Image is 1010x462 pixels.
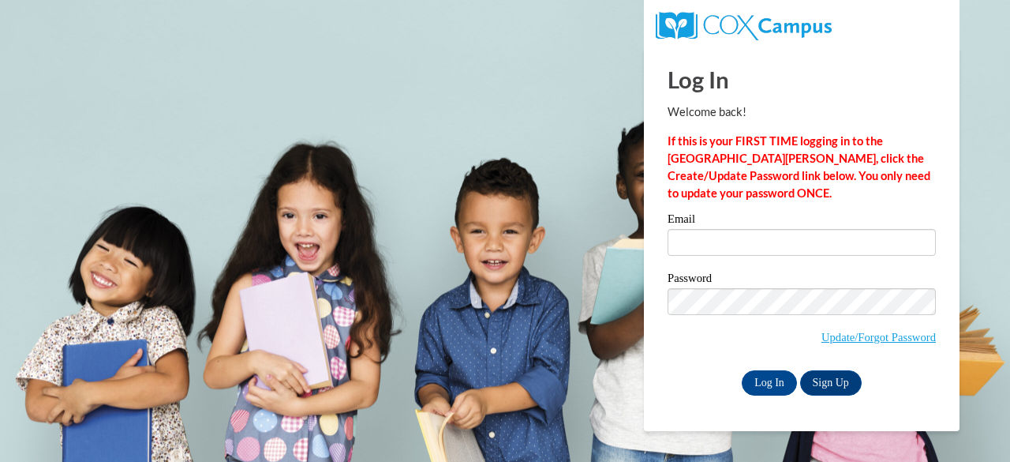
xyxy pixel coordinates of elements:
[656,12,832,40] img: COX Campus
[800,370,862,396] a: Sign Up
[668,213,936,229] label: Email
[656,18,832,32] a: COX Campus
[668,103,936,121] p: Welcome back!
[668,272,936,288] label: Password
[668,63,936,96] h1: Log In
[668,134,930,200] strong: If this is your FIRST TIME logging in to the [GEOGRAPHIC_DATA][PERSON_NAME], click the Create/Upd...
[742,370,797,396] input: Log In
[821,331,936,344] a: Update/Forgot Password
